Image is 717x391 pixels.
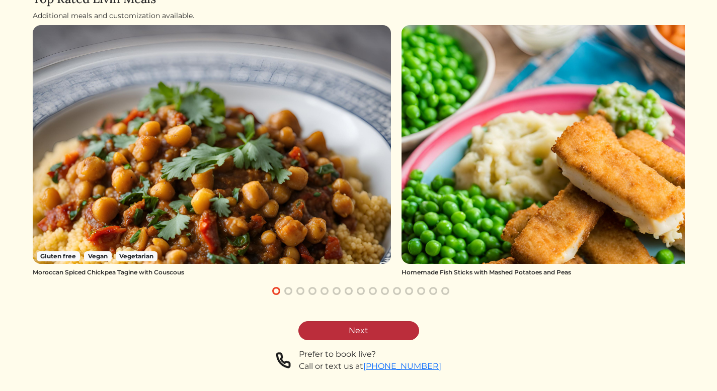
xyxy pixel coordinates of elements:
[84,251,112,261] span: Vegan
[298,321,419,340] a: Next
[33,268,391,277] div: Moroccan Spiced Chickpea Tagine with Couscous
[116,251,158,261] span: Vegetarian
[33,11,685,21] div: Additional meals and customization available.
[363,361,441,371] a: [PHONE_NUMBER]
[33,25,391,264] img: Moroccan Spiced Chickpea Tagine with Couscous
[299,360,441,372] div: Call or text us at
[299,348,441,360] div: Prefer to book live?
[37,251,81,261] span: Gluten free
[276,348,291,372] img: phone-a8f1853615f4955a6c6381654e1c0f7430ed919b147d78756318837811cda3a7.svg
